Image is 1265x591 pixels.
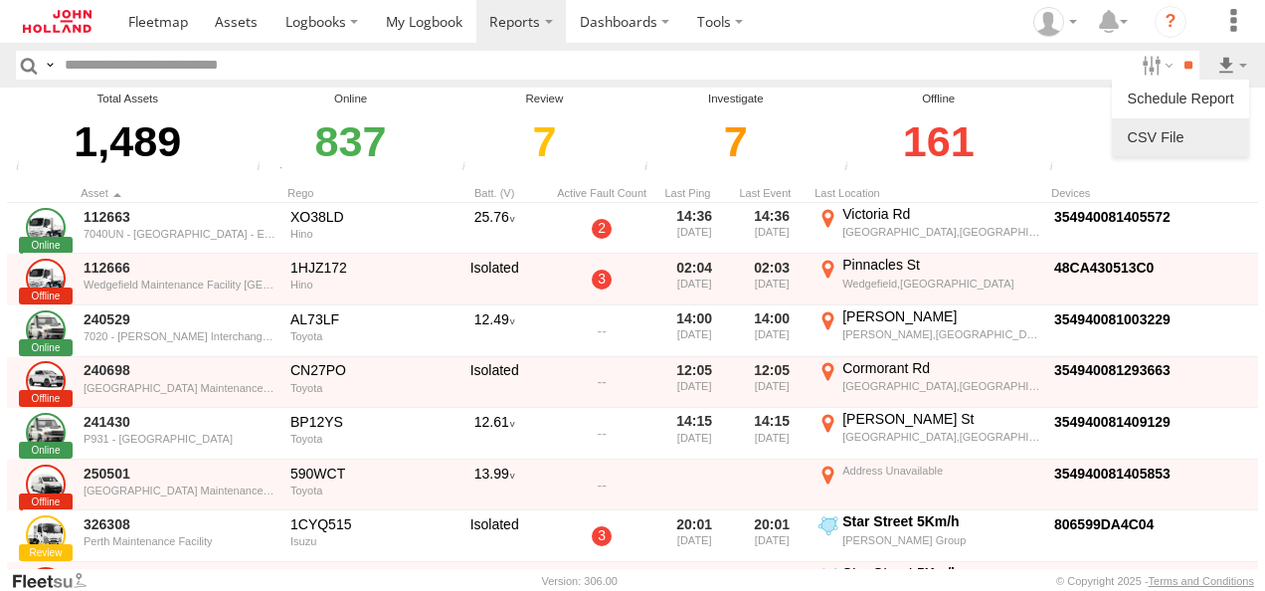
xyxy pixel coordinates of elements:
[814,359,1043,407] label: Click to View Event Location
[81,186,279,200] div: Click to Sort
[842,410,1040,428] div: [PERSON_NAME] St
[1026,7,1084,37] div: Adam Dippie
[737,256,807,303] div: 02:03 [DATE]
[26,515,66,555] a: Click to View Asset Details
[838,161,868,176] div: Assets that have not communicated at least once with the server in the last 48hrs
[290,535,434,547] div: Isuzu
[84,535,276,547] div: Perth Maintenance Facility
[11,571,102,591] a: Visit our Website
[290,485,434,496] div: Toyota
[842,512,1040,530] div: Star Street 5Km/h
[814,462,1043,509] label: Click to View Event Location
[290,279,434,291] div: Hino
[737,186,807,200] div: Click to Sort
[842,430,1040,444] div: [GEOGRAPHIC_DATA],[GEOGRAPHIC_DATA]
[737,512,807,560] div: 20:01 [DATE]
[445,307,544,355] div: 12.49
[84,485,276,496] div: [GEOGRAPHIC_DATA] Maintenance Facility ([GEOGRAPHIC_DATA])
[1120,122,1241,152] a: CSV Export
[10,91,246,107] div: Total Assets
[42,51,58,80] label: Search Query
[26,208,66,248] a: Click to View Asset Details
[814,512,1043,560] label: Click to View Event Location
[814,410,1043,458] label: Click to View Event Location
[445,410,544,458] div: 12.61
[287,186,437,200] div: Click to Sort
[84,330,276,342] div: 7020 - [PERSON_NAME] Interchange (Westconnex 3B)
[290,567,434,585] div: 1CZK272
[659,205,729,253] div: 14:36 [DATE]
[251,107,451,176] div: Click to filter by Online
[84,279,276,291] div: Wedgefield Maintenance Facility [GEOGRAPHIC_DATA]
[814,256,1043,303] label: Click to View Event Location
[1054,516,1154,532] a: Click to View Device Details
[1051,186,1250,200] div: Devices
[737,205,807,253] div: 14:36 [DATE]
[84,208,276,226] a: 112663
[290,382,434,394] div: Toyota
[26,465,66,504] a: Click to View Asset Details
[842,277,1040,291] div: Wedgefield,[GEOGRAPHIC_DATA]
[84,465,276,483] a: 250501
[1054,260,1154,276] a: Click to View Device Details
[592,526,612,546] a: 3
[456,161,486,176] div: Assets that have not communicated at least once with the server in the last 6hrs
[842,564,1040,582] div: Star Street 5Km/h
[552,186,651,200] div: Active Fault Count
[592,219,612,239] a: 2
[445,205,544,253] div: 25.76
[456,91,633,107] div: Review
[842,359,1040,377] div: Cormorant Rd
[10,107,246,176] div: 1,489
[814,205,1043,253] label: Click to View Event Location
[445,462,544,509] div: 13.99
[290,361,434,379] div: CN27PO
[84,310,276,328] a: 240529
[290,259,434,277] div: 1HJZ172
[842,327,1040,341] div: [PERSON_NAME],[GEOGRAPHIC_DATA]
[290,413,434,431] div: BP12YS
[737,410,807,458] div: 14:15 [DATE]
[1134,51,1176,80] label: Search Filter Options
[842,225,1040,239] div: [GEOGRAPHIC_DATA],[GEOGRAPHIC_DATA]
[638,91,833,107] div: Investigate
[842,379,1040,393] div: [GEOGRAPHIC_DATA],[GEOGRAPHIC_DATA]
[290,208,434,226] div: XO38LD
[1120,84,1241,113] label: Schedule Asset Health Report
[1054,209,1171,225] a: Click to View Device Details
[1044,91,1255,107] div: Not Monitored
[26,259,66,298] a: Click to View Asset Details
[737,359,807,407] div: 12:05 [DATE]
[814,307,1043,355] label: Click to View Event Location
[838,107,1038,176] div: Click to filter by Offline
[251,161,280,176] div: Number of assets that have communicated at least once in the last 6hrs
[1054,362,1171,378] a: Click to View Device Details
[659,256,729,303] div: 02:04 [DATE]
[659,307,729,355] div: 14:00 [DATE]
[26,413,66,453] a: Click to View Asset Details
[1054,414,1171,430] a: Click to View Device Details
[1044,161,1074,176] div: The health of these assets types is not monitored.
[251,91,451,107] div: Online
[84,433,276,445] div: P931 - [GEOGRAPHIC_DATA]
[84,228,276,240] div: 7040UN - [GEOGRAPHIC_DATA] - Eastern Tunnelling Pa
[26,361,66,401] a: Click to View Asset Details
[842,307,1040,325] div: [PERSON_NAME]
[838,91,1038,107] div: Offline
[26,310,66,350] a: Click to View Asset Details
[290,310,434,328] div: AL73LF
[1149,575,1254,587] a: Terms and Conditions
[84,515,276,533] a: 326308
[659,410,729,458] div: 14:15 [DATE]
[84,382,276,394] div: [GEOGRAPHIC_DATA] Maintenance Facility ([GEOGRAPHIC_DATA])
[659,186,729,200] div: Click to Sort
[84,413,276,431] a: 241430
[1056,575,1254,587] div: © Copyright 2025 -
[842,533,1040,547] div: [PERSON_NAME] Group
[842,256,1040,274] div: Pinnacles St
[445,186,544,200] div: Batt. (V)
[638,161,668,176] div: Assets that have not communicated with the server in the last 24hrs
[290,228,434,240] div: Hino
[737,307,807,355] div: 14:00 [DATE]
[592,270,612,290] a: 3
